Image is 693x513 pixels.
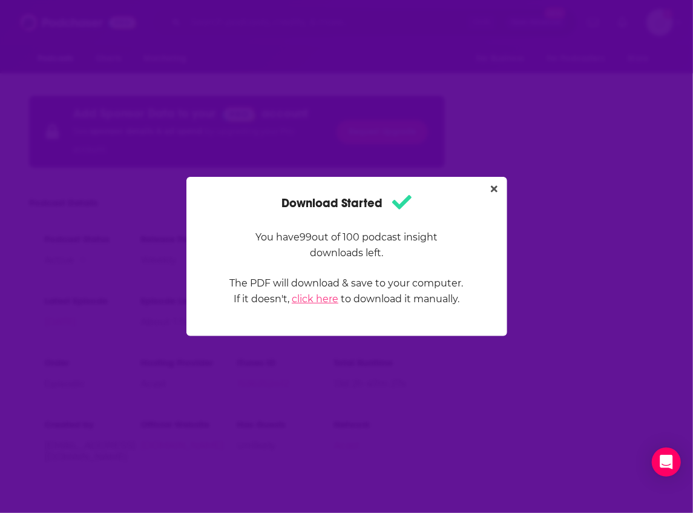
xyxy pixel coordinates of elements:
[486,182,502,197] button: Close
[652,448,681,477] div: Open Intercom Messenger
[281,191,412,215] h1: Download Started
[292,293,338,305] a: click here
[229,230,464,261] p: You have 99 out of 100 podcast insight downloads left.
[229,276,464,307] p: The PDF will download & save to your computer. If it doesn't, to download it manually.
